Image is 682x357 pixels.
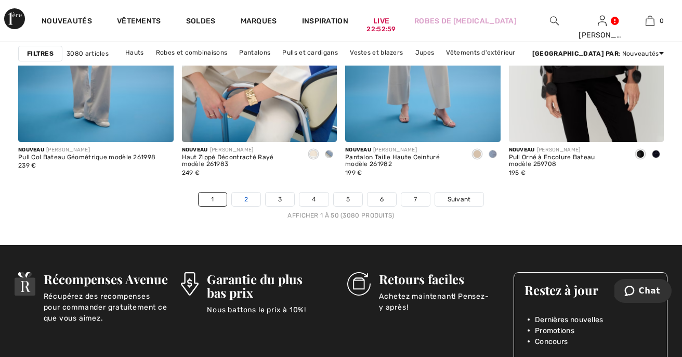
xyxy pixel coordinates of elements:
a: 6 [368,193,396,206]
div: : Nouveautés [532,49,664,58]
p: Achetez maintenant! Pensez-y après! [379,291,501,312]
span: Promotions [535,325,574,336]
h3: Garantie du plus bas prix [207,272,335,299]
span: 195 € [509,169,526,176]
div: Winter white/chambray [321,146,337,163]
span: 0 [660,16,664,25]
h3: Retours faciles [379,272,501,286]
img: Mon panier [646,15,654,27]
span: Nouveau [18,147,44,153]
a: Live22:52:59 [373,16,389,27]
span: Dernières nouvelles [535,314,604,325]
span: Inspiration [302,17,348,28]
a: Marques [241,17,277,28]
img: 1ère Avenue [4,8,25,29]
div: [PERSON_NAME] [345,146,461,154]
div: Black [633,146,648,163]
span: Nouveau [182,147,208,153]
div: Afficher 1 à 50 (3080 produits) [18,211,664,220]
a: Pulls et cardigans [277,46,343,59]
a: Hauts [120,46,149,59]
div: Pull Col Bateau Géométrique modèle 261998 [18,154,155,161]
a: 4 [299,193,328,206]
span: 199 € [345,169,362,176]
a: 0 [626,15,673,27]
div: [PERSON_NAME] [579,30,625,41]
span: Concours [535,336,568,347]
span: 239 € [18,162,36,169]
a: Jupes [410,46,440,59]
div: Pull Orné à Encolure Bateau modèle 259708 [509,154,625,169]
a: 5 [334,193,362,206]
a: 1 [199,193,226,206]
a: 7 [401,193,429,206]
span: Nouveau [345,147,371,153]
iframe: Ouvre un widget dans lequel vous pouvez chatter avec l’un de nos agents [614,279,672,305]
div: Birch melange [469,146,485,163]
strong: [GEOGRAPHIC_DATA] par [532,50,619,57]
a: Nouveautés [42,17,92,28]
a: Robes et combinaisons [151,46,232,59]
a: Suivant [435,193,483,206]
div: Pantalon Taille Haute Ceinturé modèle 261982 [345,154,461,169]
span: 249 € [182,169,200,176]
a: 2 [232,193,260,206]
div: Chambray [485,146,501,163]
a: 3 [266,193,294,206]
div: [PERSON_NAME] [182,146,298,154]
div: Midnight [648,146,664,163]
span: Nouveau [509,147,535,153]
strong: Filtres [27,49,54,58]
h3: Restez à jour [524,283,657,297]
img: recherche [550,15,559,27]
span: 3080 articles [67,49,109,58]
a: Vêtements [117,17,161,28]
a: Se connecter [598,16,607,25]
img: Garantie du plus bas prix [181,272,199,296]
span: Suivant [448,195,471,204]
div: [PERSON_NAME] [509,146,625,154]
div: 22:52:59 [366,24,396,34]
a: Vestes et blazers [345,46,408,59]
a: Robes de [MEDICAL_DATA] [414,16,517,27]
a: Soldes [186,17,216,28]
h3: Récompenses Avenue [44,272,168,286]
img: Retours faciles [347,272,371,296]
img: Mes infos [598,15,607,27]
p: Nous battons le prix à 10%! [207,304,335,325]
nav: Page navigation [18,192,664,220]
img: Récompenses Avenue [15,272,35,296]
div: Haut Zippé Décontracté Rayé modèle 261983 [182,154,298,169]
a: Vêtements d'extérieur [441,46,520,59]
div: Birch melange/winter white [306,146,321,163]
p: Récupérez des recompenses pour commander gratuitement ce que vous aimez. [44,291,168,312]
a: Pantalons [234,46,276,59]
div: [PERSON_NAME] [18,146,155,154]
